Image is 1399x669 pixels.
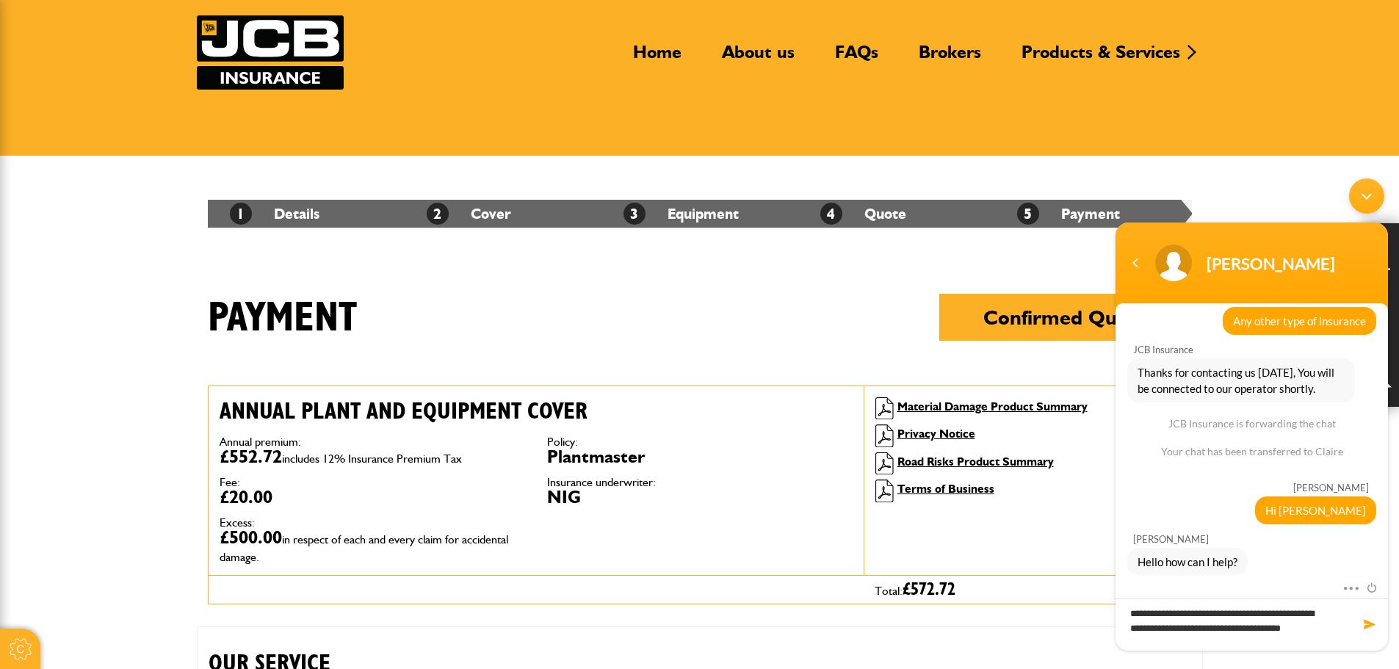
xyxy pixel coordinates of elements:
li: Payment [995,200,1192,228]
a: Material Damage Product Summary [897,399,1088,413]
span: 5 [1017,203,1039,225]
h2: Annual plant and equipment cover [220,397,853,425]
span: 1 [230,203,252,225]
span: £ [903,581,955,599]
span: 4 [820,203,842,225]
a: FAQs [824,41,889,75]
span: 2 [427,203,449,225]
dd: £500.00 [220,529,525,564]
a: About us [711,41,806,75]
dt: Annual premium: [220,436,525,448]
a: 3Equipment [623,205,739,223]
dd: £20.00 [220,488,525,506]
dt: Excess: [220,517,525,529]
dd: £552.72 [220,448,525,466]
span: 3 [623,203,646,225]
dt: Fee: [220,477,525,488]
dd: Plantmaster [547,448,853,466]
a: 2Cover [427,205,511,223]
span: includes 12% Insurance Premium Tax [282,452,462,466]
dt: Policy: [547,436,853,448]
a: 1Details [230,205,319,223]
h1: Payment [208,294,1192,363]
a: JCB Insurance Services [197,15,344,90]
img: JCB Insurance Services logo [197,15,344,90]
span: 572.72 [911,581,955,599]
a: Privacy Notice [897,427,975,441]
a: Products & Services [1011,41,1191,75]
a: Brokers [908,41,992,75]
a: Road Risks Product Summary [897,455,1054,469]
button: Confirmed Quote [939,294,1192,341]
div: Total: [864,576,1191,604]
dt: Insurance underwriter: [547,477,853,488]
iframe: SalesIQ Chatwindow [1108,171,1395,658]
a: Home [622,41,693,75]
dd: NIG [547,488,853,506]
span: in respect of each and every claim for accidental damage. [220,532,508,564]
a: Terms of Business [897,482,994,496]
a: 4Quote [820,205,906,223]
